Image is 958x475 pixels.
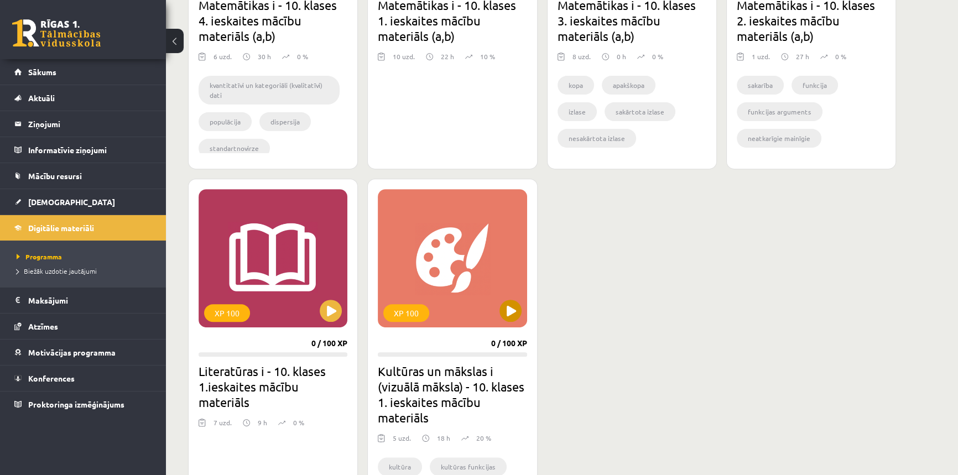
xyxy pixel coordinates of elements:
[737,76,784,95] li: sakarība
[17,252,62,261] span: Programma
[14,137,152,163] a: Informatīvie ziņojumi
[737,129,821,148] li: neatkarīgie mainīgie
[14,288,152,313] a: Maksājumi
[258,51,271,61] p: 30 h
[617,51,626,61] p: 0 h
[28,171,82,181] span: Mācību resursi
[476,433,491,443] p: 20 %
[14,314,152,339] a: Atzīmes
[28,321,58,331] span: Atzīmes
[14,111,152,137] a: Ziņojumi
[258,417,267,427] p: 9 h
[28,347,116,357] span: Motivācijas programma
[199,363,347,410] h2: Literatūras i - 10. klases 1.ieskaites mācību materiāls
[28,137,152,163] legend: Informatīvie ziņojumi
[383,304,429,322] div: XP 100
[605,102,675,121] li: sakārtota izlase
[14,340,152,365] a: Motivācijas programma
[28,223,94,233] span: Digitālie materiāli
[199,112,252,131] li: populācija
[28,111,152,137] legend: Ziņojumi
[14,366,152,391] a: Konferences
[393,51,415,68] div: 10 uzd.
[652,51,663,61] p: 0 %
[558,102,597,121] li: izlase
[28,399,124,409] span: Proktoringa izmēģinājums
[378,363,527,425] h2: Kultūras un mākslas i (vizuālā māksla) - 10. klases 1. ieskaites mācību materiāls
[737,102,822,121] li: funkcijas arguments
[14,85,152,111] a: Aktuāli
[297,51,308,61] p: 0 %
[792,76,838,95] li: funkcija
[259,112,311,131] li: dispersija
[214,417,232,434] div: 7 uzd.
[17,267,97,275] span: Biežāk uzdotie jautājumi
[199,139,270,158] li: standartnovirze
[441,51,454,61] p: 22 h
[17,252,155,262] a: Programma
[572,51,591,68] div: 8 uzd.
[12,19,101,47] a: Rīgas 1. Tālmācības vidusskola
[28,288,152,313] legend: Maksājumi
[602,76,655,95] li: apakškopa
[835,51,846,61] p: 0 %
[393,433,411,450] div: 5 uzd.
[14,189,152,215] a: [DEMOGRAPHIC_DATA]
[796,51,809,61] p: 27 h
[558,76,594,95] li: kopa
[752,51,770,68] div: 1 uzd.
[14,215,152,241] a: Digitālie materiāli
[199,76,340,105] li: kvantitatīvi un kategoriāli (kvalitatīvi) dati
[14,163,152,189] a: Mācību resursi
[17,266,155,276] a: Biežāk uzdotie jautājumi
[480,51,495,61] p: 10 %
[14,392,152,417] a: Proktoringa izmēģinājums
[28,93,55,103] span: Aktuāli
[214,51,232,68] div: 6 uzd.
[293,417,304,427] p: 0 %
[204,304,250,322] div: XP 100
[14,59,152,85] a: Sākums
[28,197,115,207] span: [DEMOGRAPHIC_DATA]
[28,373,75,383] span: Konferences
[28,67,56,77] span: Sākums
[437,433,450,443] p: 18 h
[558,129,636,148] li: nesakārtota izlase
